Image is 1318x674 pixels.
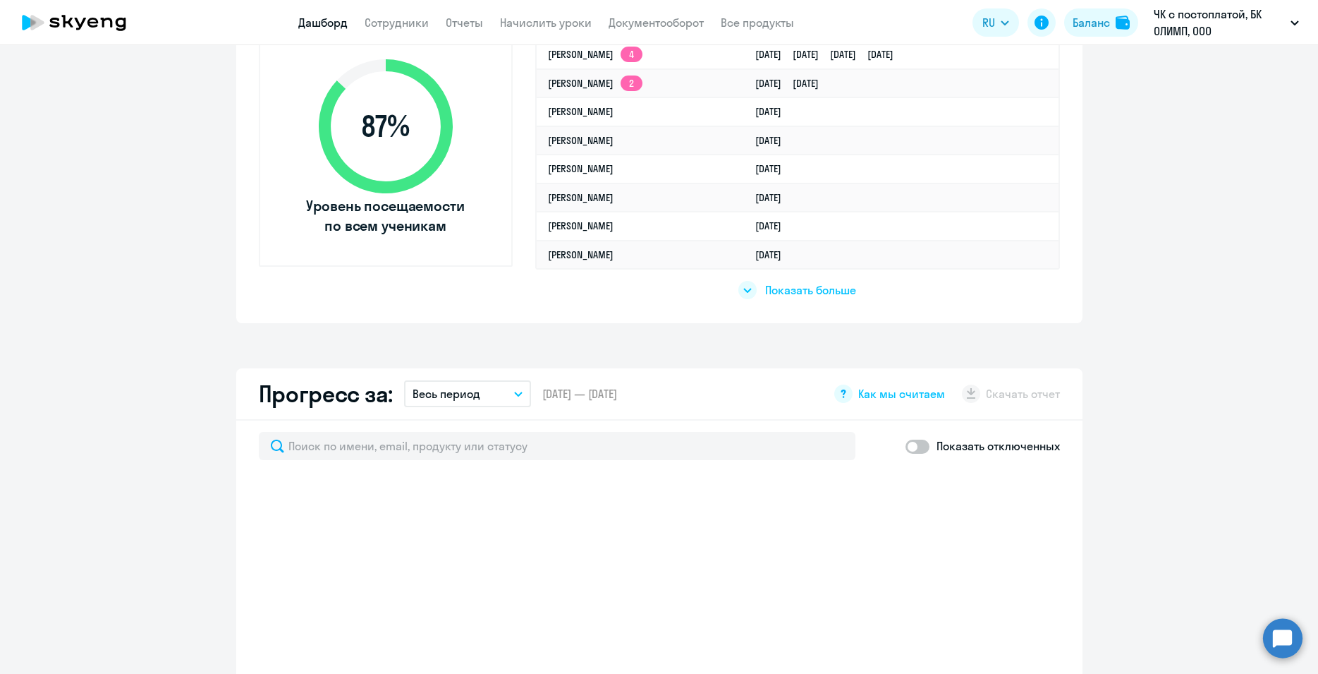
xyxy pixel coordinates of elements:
button: ЧК с постоплатой, БК ОЛИМП, ООО [1147,6,1306,40]
a: [PERSON_NAME] [548,105,614,118]
a: Документооборот [609,16,704,30]
button: Балансbalance [1064,8,1138,37]
span: [DATE] — [DATE] [542,386,617,402]
p: Весь период [413,385,480,402]
button: RU [972,8,1019,37]
p: ЧК с постоплатой, БК ОЛИМП, ООО [1154,6,1285,40]
app-skyeng-badge: 2 [621,76,642,91]
a: [DATE] [755,162,793,175]
span: RU [982,14,995,31]
a: Отчеты [446,16,483,30]
span: Уровень посещаемости по всем ученикам [305,196,467,236]
a: [DATE] [755,248,793,261]
app-skyeng-badge: 4 [621,47,642,62]
div: Баланс [1073,14,1110,31]
a: [PERSON_NAME] [548,191,614,204]
span: Показать больше [765,282,856,298]
a: [PERSON_NAME] [548,248,614,261]
a: [DATE] [755,134,793,147]
a: [DATE] [755,105,793,118]
h2: Прогресс за: [259,380,393,408]
img: balance [1116,16,1130,30]
a: [PERSON_NAME]2 [548,77,642,90]
a: Дашборд [298,16,348,30]
p: Показать отключенных [936,438,1060,455]
a: [PERSON_NAME] [548,219,614,232]
span: Как мы считаем [858,386,945,402]
input: Поиск по имени, email, продукту или статусу [259,432,855,460]
a: Все продукты [721,16,794,30]
a: [DATE][DATE] [755,77,830,90]
a: [DATE] [755,219,793,232]
button: Весь период [404,380,531,407]
a: [PERSON_NAME] [548,134,614,147]
span: 87 % [305,109,467,143]
a: Начислить уроки [500,16,592,30]
a: [PERSON_NAME]4 [548,48,642,61]
a: Сотрудники [365,16,429,30]
a: [DATE][DATE][DATE][DATE] [755,48,905,61]
a: [DATE] [755,191,793,204]
a: [PERSON_NAME] [548,162,614,175]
